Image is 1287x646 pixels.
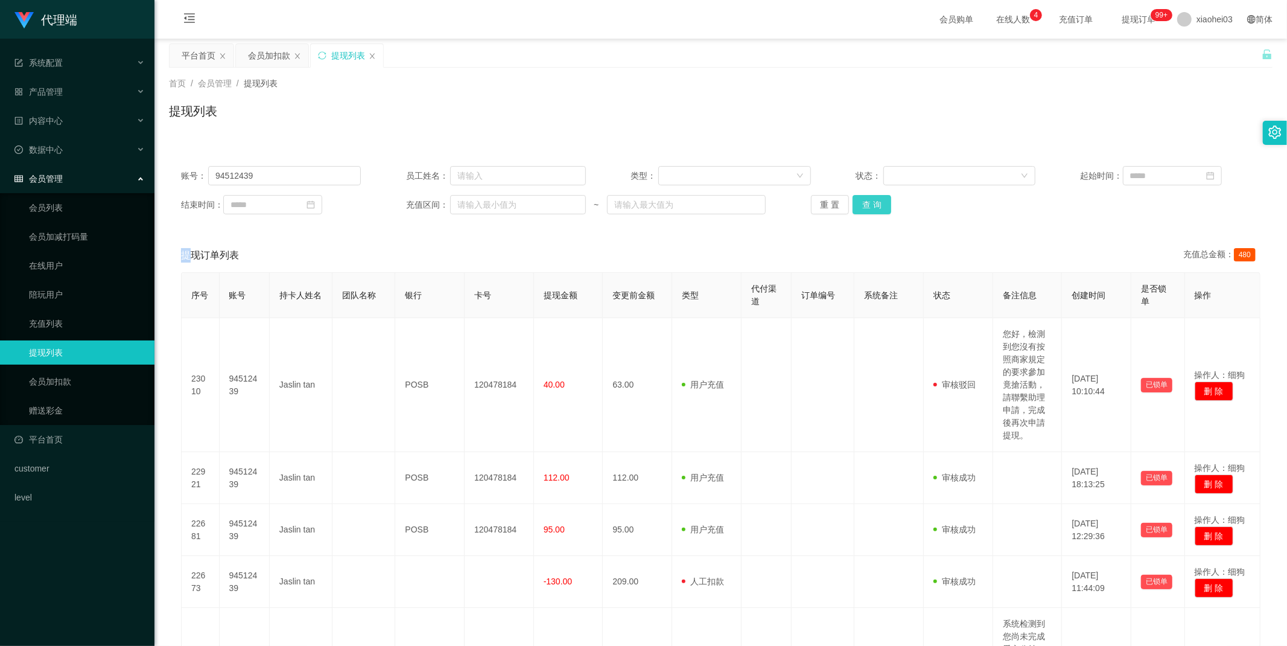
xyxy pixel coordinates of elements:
[1183,248,1260,263] div: 充值总金额：
[395,318,465,452] td: POSB
[933,577,976,586] span: 审核成功
[219,53,226,60] i: 图标: close
[14,12,34,29] img: logo.9652507e.png
[1072,290,1105,300] span: 创建时间
[14,485,145,510] a: level
[1268,126,1282,139] i: 图标: setting
[181,248,239,263] span: 提现订单列表
[14,87,63,97] span: 产品管理
[395,452,465,504] td: POSB
[864,290,898,300] span: 系统备注
[244,78,278,88] span: 提现列表
[14,174,63,184] span: 会员管理
[1195,382,1233,401] button: 删 除
[1195,567,1245,577] span: 操作人：细狗
[29,341,145,365] a: 提现列表
[682,577,724,586] span: 人工扣款
[279,290,322,300] span: 持卡人姓名
[1195,290,1212,300] span: 操作
[169,78,186,88] span: 首页
[603,318,672,452] td: 63.00
[29,254,145,278] a: 在线用户
[1195,515,1245,525] span: 操作人：细狗
[1141,378,1172,392] button: 已锁单
[1062,504,1131,556] td: [DATE] 12:29:36
[933,473,976,482] span: 审核成功
[220,452,270,504] td: 94512439
[181,199,223,211] span: 结束时间：
[682,290,699,300] span: 类型
[191,78,193,88] span: /
[208,166,361,185] input: 请输入
[294,53,301,60] i: 图标: close
[182,556,220,608] td: 22673
[612,290,655,300] span: 变更前金额
[1141,471,1172,485] button: 已锁单
[14,14,77,24] a: 代理端
[29,369,145,394] a: 会员加扣款
[450,166,586,185] input: 请输入
[682,525,724,534] span: 用户充值
[229,290,246,300] span: 账号
[14,116,63,126] span: 内容中心
[1062,318,1131,452] td: [DATE] 10:10:44
[220,318,270,452] td: 94512439
[181,170,208,182] span: 账号：
[14,456,145,481] a: customer
[450,195,586,214] input: 请输入最小值为
[1030,9,1042,21] sup: 4
[465,318,534,452] td: 120478184
[1195,526,1233,546] button: 删 除
[1141,575,1172,589] button: 已锁单
[29,196,145,220] a: 会员列表
[331,44,365,67] div: 提现列表
[14,174,23,183] i: 图标: table
[14,146,23,154] i: 图标: check-circle-o
[1151,9,1172,21] sup: 1209
[369,53,376,60] i: 图标: close
[307,200,315,209] i: 图标: calendar
[1206,171,1215,180] i: 图标: calendar
[474,290,491,300] span: 卡号
[853,195,891,214] button: 查 询
[318,51,326,60] i: 图标: sync
[1003,290,1037,300] span: 备注信息
[14,427,145,452] a: 图标: dashboard平台首页
[603,452,672,504] td: 112.00
[169,1,210,39] i: 图标: menu-fold
[631,170,658,182] span: 类型：
[1141,284,1166,306] span: 是否锁单
[248,44,290,67] div: 会员加扣款
[811,195,850,214] button: 重 置
[270,452,332,504] td: Jaslin tan
[29,312,145,336] a: 充值列表
[1053,15,1099,24] span: 充值订单
[14,145,63,155] span: 数据中心
[198,78,232,88] span: 会员管理
[682,473,724,482] span: 用户充值
[220,556,270,608] td: 94512439
[342,290,376,300] span: 团队名称
[1195,463,1245,473] span: 操作人：细狗
[14,58,63,68] span: 系统配置
[191,290,208,300] span: 序号
[270,504,332,556] td: Jaslin tan
[1234,248,1256,261] span: 480
[990,15,1036,24] span: 在线人数
[1262,49,1273,60] i: 图标: unlock
[220,504,270,556] td: 94512439
[270,318,332,452] td: Jaslin tan
[406,199,450,211] span: 充值区间：
[801,290,835,300] span: 订单编号
[1062,556,1131,608] td: [DATE] 11:44:09
[14,88,23,96] i: 图标: appstore-o
[856,170,883,182] span: 状态：
[603,556,672,608] td: 209.00
[29,398,145,423] a: 赠送彩金
[182,504,220,556] td: 22681
[607,195,766,214] input: 请输入最大值为
[182,44,215,67] div: 平台首页
[544,525,565,534] span: 95.00
[796,172,804,181] i: 图标: down
[41,1,77,39] h1: 代理端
